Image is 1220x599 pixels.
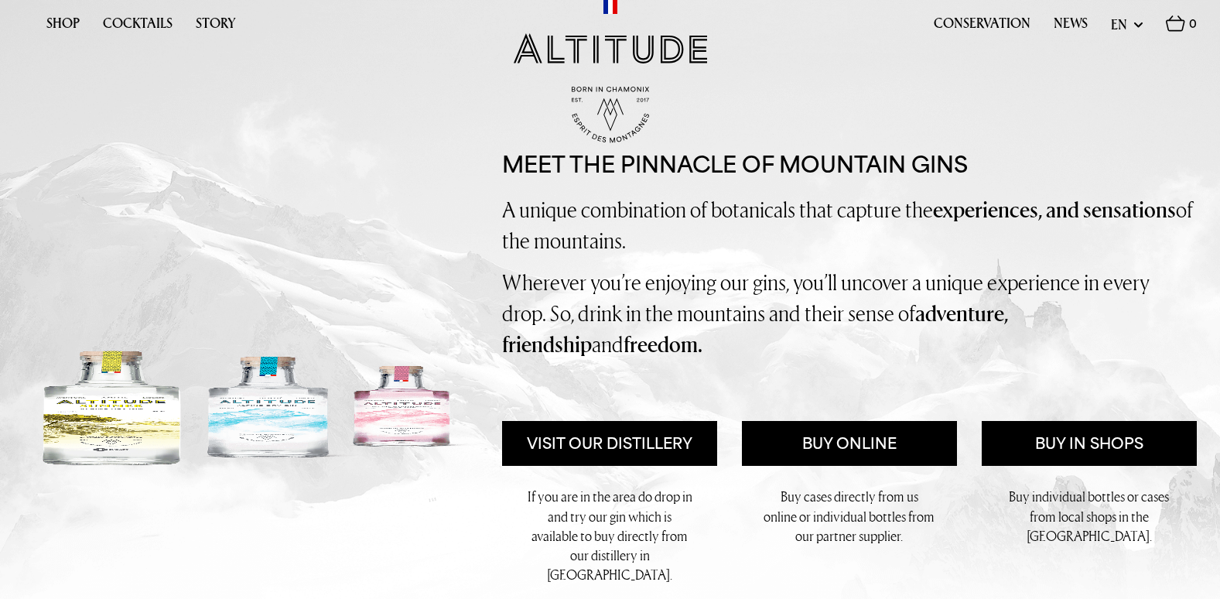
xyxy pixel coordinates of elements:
p: Wherever you’re enjoying our gins, you’ll uncover a unique experience in every drop. So, drink in... [502,267,1197,360]
p: Buy individual bottles or cases from local shops in the [GEOGRAPHIC_DATA]. [1003,487,1175,546]
a: Shop [46,15,80,39]
a: Buy Online [742,421,957,467]
a: Visit Our Distillery [502,421,717,467]
img: Born in Chamonix - Est. 2017 - Espirit des Montagnes [572,87,649,143]
a: News [1054,15,1088,39]
a: 0 [1166,15,1197,40]
p: A unique combination of botanicals that capture the of the mountains. [502,194,1197,255]
a: Story [196,15,236,39]
p: If you are in the area do drop in and try our gin which is available to buy directly from our dis... [524,487,696,584]
p: Buy cases directly from us online or individual bottles from our partner supplier. [764,487,936,546]
strong: adventure, friendship [502,299,1008,359]
strong: experiences, and sensations [933,195,1176,224]
img: Basket [1166,15,1185,32]
a: Buy in Shops [982,421,1197,467]
strong: freedom. [624,330,702,359]
a: Cocktails [103,15,173,39]
img: Altitude Gin [514,33,707,63]
a: Conservation [934,15,1030,39]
